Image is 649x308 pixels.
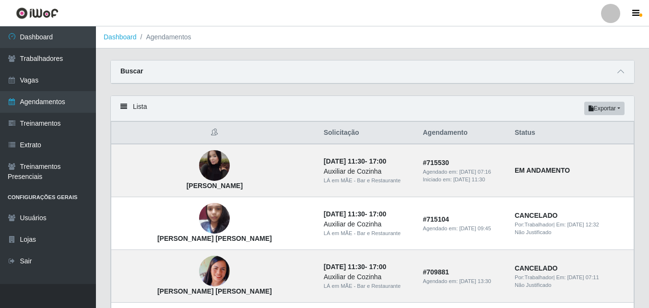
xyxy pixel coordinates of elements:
[515,274,553,280] span: Por: Trabalhador
[157,235,272,242] strong: [PERSON_NAME] [PERSON_NAME]
[137,32,191,42] li: Agendamentos
[324,263,386,271] strong: -
[324,157,386,165] strong: -
[324,177,412,185] div: LÁ em MÃE - Bar e Restaurante
[369,263,386,271] time: 17:00
[515,264,557,272] strong: CANCELADO
[187,182,243,190] strong: [PERSON_NAME]
[324,229,412,237] div: LÁ em MÃE - Bar e Restaurante
[453,177,485,182] time: [DATE] 11:30
[369,157,386,165] time: 17:00
[104,33,137,41] a: Dashboard
[199,146,230,185] img: Tais Gonçalves Almeida
[96,26,649,48] nav: breadcrumb
[515,166,570,174] strong: EM ANDAMENTO
[423,168,503,176] div: Agendado em:
[324,219,412,229] div: Auxiliar de Cozinha
[157,287,272,295] strong: [PERSON_NAME] [PERSON_NAME]
[318,122,417,144] th: Solicitação
[459,278,491,284] time: [DATE] 13:30
[515,273,628,282] div: | Em:
[324,263,365,271] time: [DATE] 11:30
[515,228,628,237] div: Não Justificado
[324,157,365,165] time: [DATE] 11:30
[509,122,634,144] th: Status
[324,282,412,290] div: LÁ em MÃE - Bar e Restaurante
[584,102,625,115] button: Exportar
[111,96,634,121] div: Lista
[423,176,503,184] div: Iniciado em:
[515,281,628,289] div: Não Justificado
[515,212,557,219] strong: CANCELADO
[459,169,491,175] time: [DATE] 07:16
[423,159,449,166] strong: # 715530
[515,221,628,229] div: | Em:
[423,268,449,276] strong: # 709881
[324,210,365,218] time: [DATE] 11:30
[324,210,386,218] strong: -
[515,222,553,227] span: Por: Trabalhador
[567,222,599,227] time: [DATE] 12:32
[369,210,386,218] time: 17:00
[199,256,230,286] img: Geane Cristina Gomes Silva
[324,166,412,177] div: Auxiliar de Cozinha
[324,272,412,282] div: Auxiliar de Cozinha
[120,67,143,75] strong: Buscar
[16,7,59,19] img: CoreUI Logo
[199,198,230,239] img: Ana Camila da Silva
[423,225,503,233] div: Agendado em:
[567,274,599,280] time: [DATE] 07:11
[417,122,508,144] th: Agendamento
[423,277,503,285] div: Agendado em:
[423,215,449,223] strong: # 715104
[459,225,491,231] time: [DATE] 09:45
